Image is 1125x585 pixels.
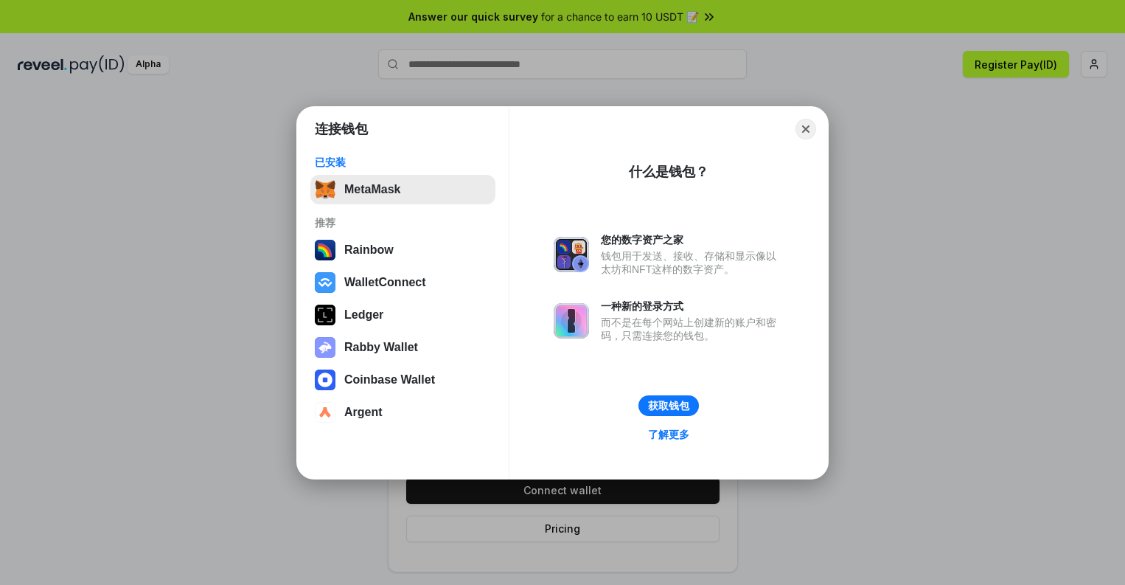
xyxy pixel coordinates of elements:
div: 获取钱包 [648,399,689,412]
button: Rainbow [310,235,495,265]
button: Ledger [310,300,495,330]
img: svg+xml,%3Csvg%20width%3D%2228%22%20height%3D%2228%22%20viewBox%3D%220%200%2028%2028%22%20fill%3D... [315,272,335,293]
button: Close [795,119,816,139]
img: svg+xml,%3Csvg%20xmlns%3D%22http%3A%2F%2Fwww.w3.org%2F2000%2Fsvg%22%20width%3D%2228%22%20height%3... [315,305,335,325]
div: Rainbow [344,243,394,257]
img: svg+xml,%3Csvg%20xmlns%3D%22http%3A%2F%2Fwww.w3.org%2F2000%2Fsvg%22%20fill%3D%22none%22%20viewBox... [315,337,335,358]
button: Coinbase Wallet [310,365,495,395]
div: 一种新的登录方式 [601,300,784,313]
img: svg+xml,%3Csvg%20width%3D%22120%22%20height%3D%22120%22%20viewBox%3D%220%200%20120%20120%22%20fil... [315,240,335,260]
div: 了解更多 [648,428,689,441]
button: Rabby Wallet [310,333,495,362]
div: 已安装 [315,156,491,169]
button: 获取钱包 [638,395,699,416]
div: WalletConnect [344,276,426,289]
div: 钱包用于发送、接收、存储和显示像以太坊和NFT这样的数字资产。 [601,249,784,276]
img: svg+xml,%3Csvg%20width%3D%2228%22%20height%3D%2228%22%20viewBox%3D%220%200%2028%2028%22%20fill%3D... [315,402,335,423]
div: Argent [344,406,383,419]
div: MetaMask [344,183,400,196]
div: Rabby Wallet [344,341,418,354]
img: svg+xml,%3Csvg%20width%3D%2228%22%20height%3D%2228%22%20viewBox%3D%220%200%2028%2028%22%20fill%3D... [315,370,335,390]
div: 您的数字资产之家 [601,233,784,246]
button: MetaMask [310,175,495,204]
img: svg+xml,%3Csvg%20xmlns%3D%22http%3A%2F%2Fwww.w3.org%2F2000%2Fsvg%22%20fill%3D%22none%22%20viewBox... [554,303,589,339]
div: 推荐 [315,216,491,229]
div: Ledger [344,308,383,322]
button: WalletConnect [310,268,495,297]
img: svg+xml,%3Csvg%20fill%3D%22none%22%20height%3D%2233%22%20viewBox%3D%220%200%2035%2033%22%20width%... [315,179,335,200]
img: svg+xml,%3Csvg%20xmlns%3D%22http%3A%2F%2Fwww.w3.org%2F2000%2Fsvg%22%20fill%3D%22none%22%20viewBox... [554,237,589,272]
div: 什么是钱包？ [629,163,708,181]
button: Argent [310,398,495,427]
h1: 连接钱包 [315,120,368,138]
div: Coinbase Wallet [344,373,435,387]
div: 而不是在每个网站上创建新的账户和密码，只需连接您的钱包。 [601,316,784,342]
a: 了解更多 [639,425,698,444]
